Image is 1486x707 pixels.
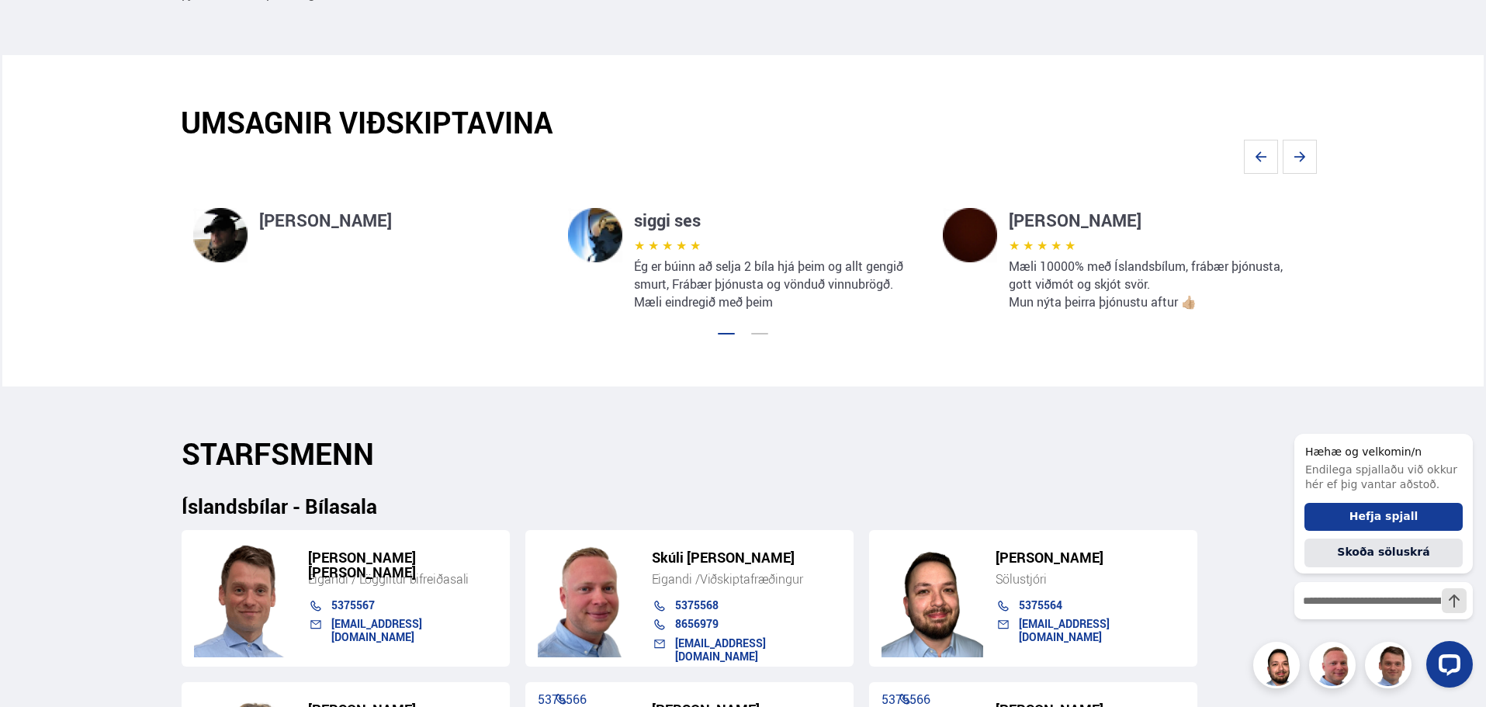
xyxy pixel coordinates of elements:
[675,636,766,663] a: [EMAIL_ADDRESS][DOMAIN_NAME]
[1019,616,1110,643] a: [EMAIL_ADDRESS][DOMAIN_NAME]
[182,494,1305,518] h3: Íslandsbílar - Bílasala
[634,208,918,233] h4: siggi ses
[1009,258,1293,293] p: Mæli 10000% með Íslandsbílum, frábær þjónusta, gott viðmót og skjót svör.
[634,258,918,311] p: Ég er búinn að selja 2 bíla hjá þeim og allt gengið smurt, Frábær þjónusta og vönduð vinnubrögð. ...
[1256,644,1302,691] img: nhp88E3Fdnt1Opn2.png
[331,598,375,612] a: 5375567
[675,616,719,631] a: 8656979
[568,208,622,262] img: SllRT5B5QPkh28GD.webp
[1009,293,1293,311] p: Mun nýta þeirra þjónustu aftur 👍🏼
[308,550,497,580] h5: [PERSON_NAME] [PERSON_NAME]
[308,571,497,587] div: Eigandi / Löggiltur bifreiðasali
[1019,598,1062,612] a: 5375564
[538,540,639,657] img: siFngHWaQ9KaOqBr.png
[182,436,1305,471] h2: STARFSMENN
[675,598,719,612] a: 5375568
[181,105,1304,140] h2: UMSAGNIR VIÐSKIPTAVINA
[996,571,1185,587] div: Sölustjóri
[1244,140,1278,174] svg: Previous slide
[331,616,422,643] a: [EMAIL_ADDRESS][DOMAIN_NAME]
[1282,405,1479,700] iframe: LiveChat chat widget
[996,550,1185,565] h5: [PERSON_NAME]
[652,571,841,587] div: Eigandi /
[193,208,248,262] img: dsORqd-mBEOihhtP.webp
[1283,140,1317,174] svg: Next slide
[652,550,841,565] h5: Skúli [PERSON_NAME]
[1009,237,1076,254] span: ★ ★ ★ ★ ★
[634,237,701,254] span: ★ ★ ★ ★ ★
[194,540,296,657] img: FbJEzSuNWCJXmdc-.webp
[943,208,997,262] img: ivSJBoSYNJ1imj5R.webp
[700,570,803,587] span: Viðskiptafræðingur
[259,208,543,233] h4: [PERSON_NAME]
[1009,208,1293,233] h4: [PERSON_NAME]
[882,540,983,657] img: nhp88E3Fdnt1Opn2.png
